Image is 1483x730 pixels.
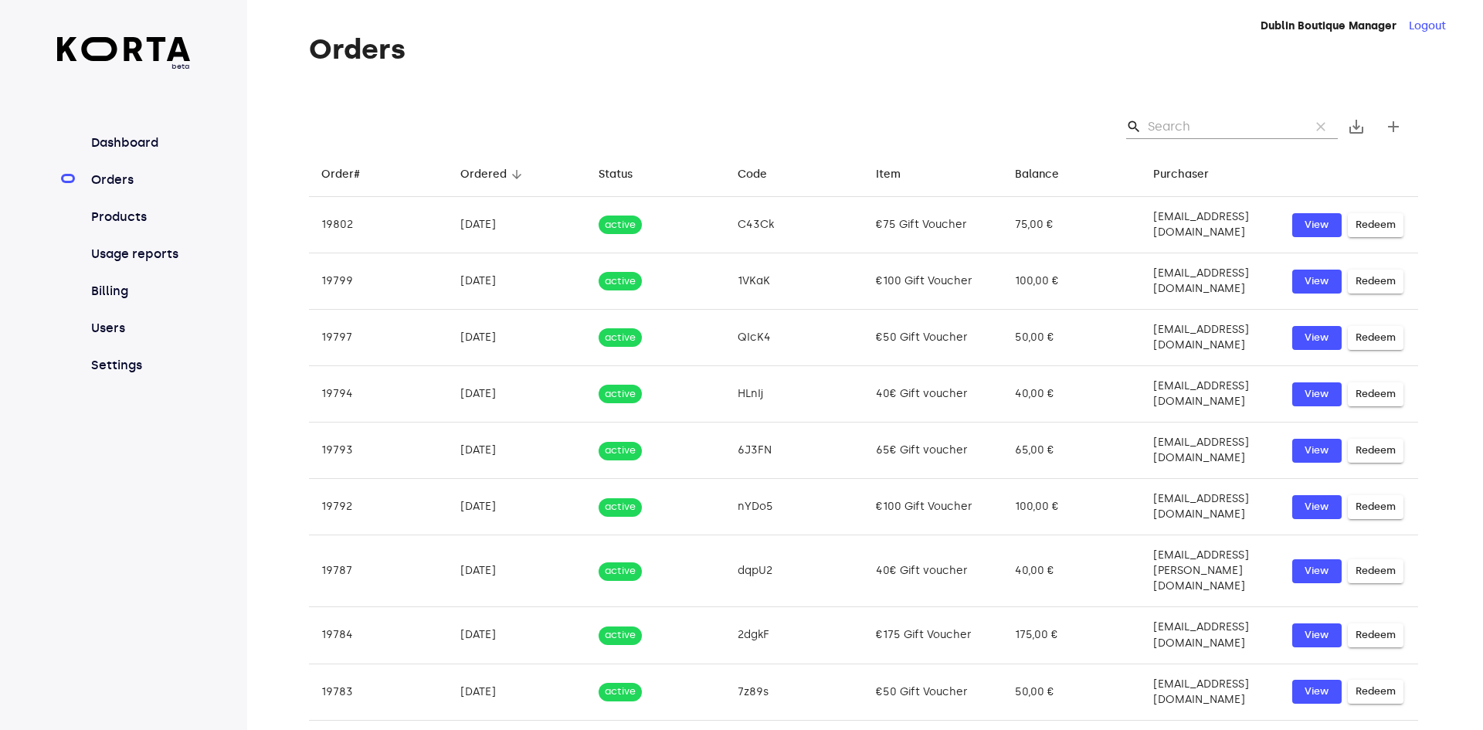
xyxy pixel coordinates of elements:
td: nYDo5 [725,479,864,535]
span: active [599,274,642,289]
span: View [1300,329,1334,347]
button: View [1292,495,1342,519]
td: €100 Gift Voucher [864,253,1003,310]
td: 40€ Gift voucher [864,366,1003,423]
span: Redeem [1356,683,1396,701]
div: Purchaser [1153,165,1209,184]
a: Products [88,208,191,226]
span: save_alt [1347,117,1366,136]
span: active [599,443,642,458]
button: View [1292,680,1342,704]
td: [EMAIL_ADDRESS][DOMAIN_NAME] [1141,479,1280,535]
button: View [1292,382,1342,406]
span: Ordered [460,165,527,184]
td: €175 Gift Voucher [864,607,1003,664]
td: 19799 [309,253,448,310]
div: Balance [1015,165,1059,184]
td: €100 Gift Voucher [864,479,1003,535]
button: View [1292,623,1342,647]
button: Redeem [1348,382,1403,406]
span: View [1300,562,1334,580]
button: View [1292,439,1342,463]
span: Search [1126,119,1142,134]
span: View [1300,216,1334,234]
a: Usage reports [88,245,191,263]
td: 40€ Gift voucher [864,535,1003,607]
td: 19793 [309,423,448,479]
span: Purchaser [1153,165,1229,184]
td: [DATE] [448,423,587,479]
td: €75 Gift Voucher [864,197,1003,253]
span: View [1300,683,1334,701]
td: [EMAIL_ADDRESS][DOMAIN_NAME] [1141,664,1280,720]
button: View [1292,270,1342,294]
span: View [1300,442,1334,460]
td: 65,00 € [1003,423,1142,479]
td: [DATE] [448,366,587,423]
td: [DATE] [448,310,587,366]
span: Code [738,165,787,184]
span: active [599,387,642,402]
span: Redeem [1356,385,1396,403]
a: Settings [88,356,191,375]
td: 1VKaK [725,253,864,310]
td: [DATE] [448,479,587,535]
a: Dashboard [88,134,191,152]
span: beta [57,61,191,72]
span: Redeem [1356,626,1396,644]
td: 65€ Gift voucher [864,423,1003,479]
td: 75,00 € [1003,197,1142,253]
span: Order# [321,165,380,184]
td: 6J3FN [725,423,864,479]
td: 40,00 € [1003,366,1142,423]
td: 7z89s [725,664,864,720]
img: Korta [57,37,191,61]
span: arrow_downward [510,168,524,182]
span: Redeem [1356,442,1396,460]
span: add [1384,117,1403,136]
span: View [1300,273,1334,290]
button: View [1292,559,1342,583]
td: €50 Gift Voucher [864,310,1003,366]
div: Item [876,165,901,184]
button: View [1292,213,1342,237]
span: Redeem [1356,498,1396,516]
td: [DATE] [448,607,587,664]
td: 50,00 € [1003,310,1142,366]
div: Ordered [460,165,507,184]
span: Redeem [1356,329,1396,347]
td: 100,00 € [1003,479,1142,535]
div: Order# [321,165,360,184]
span: View [1300,626,1334,644]
span: Balance [1015,165,1079,184]
td: [EMAIL_ADDRESS][DOMAIN_NAME] [1141,366,1280,423]
td: 19802 [309,197,448,253]
td: [EMAIL_ADDRESS][PERSON_NAME][DOMAIN_NAME] [1141,535,1280,607]
button: Create new gift card [1375,108,1412,145]
button: Logout [1409,19,1446,34]
div: Status [599,165,633,184]
span: Redeem [1356,562,1396,580]
button: View [1292,326,1342,350]
span: active [599,500,642,514]
div: Code [738,165,767,184]
h1: Orders [309,34,1418,65]
td: [DATE] [448,197,587,253]
button: Redeem [1348,213,1403,237]
td: 40,00 € [1003,535,1142,607]
td: 19784 [309,607,448,664]
a: Orders [88,171,191,189]
td: 2dgkF [725,607,864,664]
td: 19794 [309,366,448,423]
span: active [599,628,642,643]
td: 100,00 € [1003,253,1142,310]
button: Redeem [1348,439,1403,463]
button: Redeem [1348,326,1403,350]
td: [EMAIL_ADDRESS][DOMAIN_NAME] [1141,423,1280,479]
td: [DATE] [448,253,587,310]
